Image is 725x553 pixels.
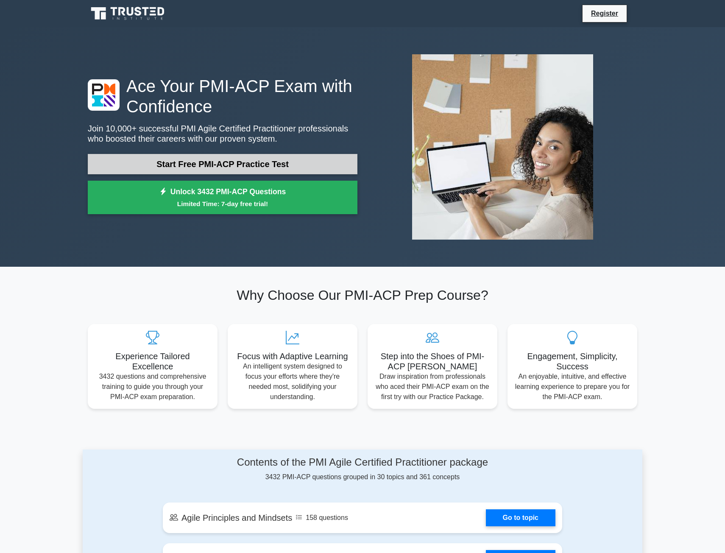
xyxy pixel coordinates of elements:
a: Unlock 3432 PMI-ACP QuestionsLimited Time: 7-day free trial! [88,181,357,215]
p: An enjoyable, intuitive, and effective learning experience to prepare you for the PMI-ACP exam. [514,371,630,402]
h5: Focus with Adaptive Learning [234,351,351,361]
h5: Step into the Shoes of PMI-ACP [PERSON_NAME] [374,351,491,371]
h2: Why Choose Our PMI-ACP Prep Course? [88,287,637,303]
div: 3432 PMI-ACP questions grouped in 30 topics and 361 concepts [163,456,562,482]
p: An intelligent system designed to focus your efforts where they're needed most, solidifying your ... [234,361,351,402]
h5: Engagement, Simplicity, Success [514,351,630,371]
h1: Ace Your PMI-ACP Exam with Confidence [88,76,357,117]
a: Start Free PMI-ACP Practice Test [88,154,357,174]
p: Draw inspiration from professionals who aced their PMI-ACP exam on the first try with our Practic... [374,371,491,402]
a: Go to topic [486,509,555,526]
p: Join 10,000+ successful PMI Agile Certified Practitioner professionals who boosted their careers ... [88,123,357,144]
small: Limited Time: 7-day free trial! [98,199,347,209]
h5: Experience Tailored Excellence [95,351,211,371]
a: Register [586,8,623,19]
p: 3432 questions and comprehensive training to guide you through your PMI-ACP exam preparation. [95,371,211,402]
h4: Contents of the PMI Agile Certified Practitioner package [163,456,562,469]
